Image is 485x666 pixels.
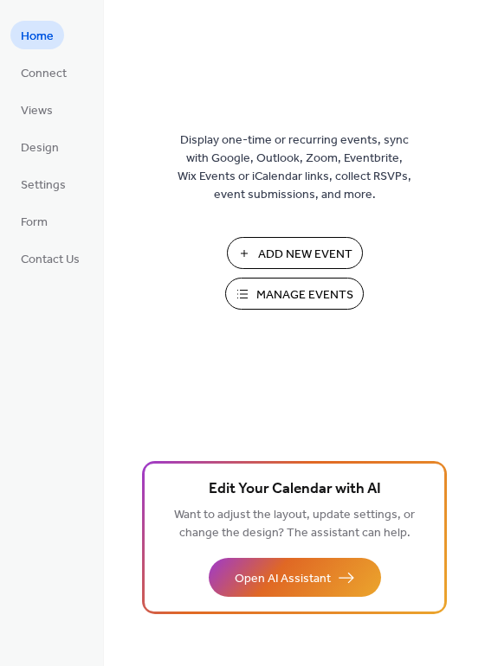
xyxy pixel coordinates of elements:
a: Connect [10,58,77,86]
span: Connect [21,65,67,83]
button: Open AI Assistant [209,558,381,597]
a: Views [10,95,63,124]
a: Design [10,132,69,161]
span: Home [21,28,54,46]
span: Design [21,139,59,157]
span: Edit Your Calendar with AI [209,477,381,502]
button: Manage Events [225,278,364,310]
a: Home [10,21,64,49]
span: Form [21,214,48,232]
a: Form [10,207,58,235]
a: Contact Us [10,244,90,272]
a: Settings [10,170,76,198]
span: Display one-time or recurring events, sync with Google, Outlook, Zoom, Eventbrite, Wix Events or ... [178,131,411,204]
span: Views [21,102,53,120]
span: Contact Us [21,251,80,269]
span: Open AI Assistant [235,570,331,588]
span: Want to adjust the layout, update settings, or change the design? The assistant can help. [174,503,415,545]
span: Manage Events [256,286,353,304]
span: Settings [21,176,66,195]
span: Add New Event [258,246,352,264]
button: Add New Event [227,237,363,269]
